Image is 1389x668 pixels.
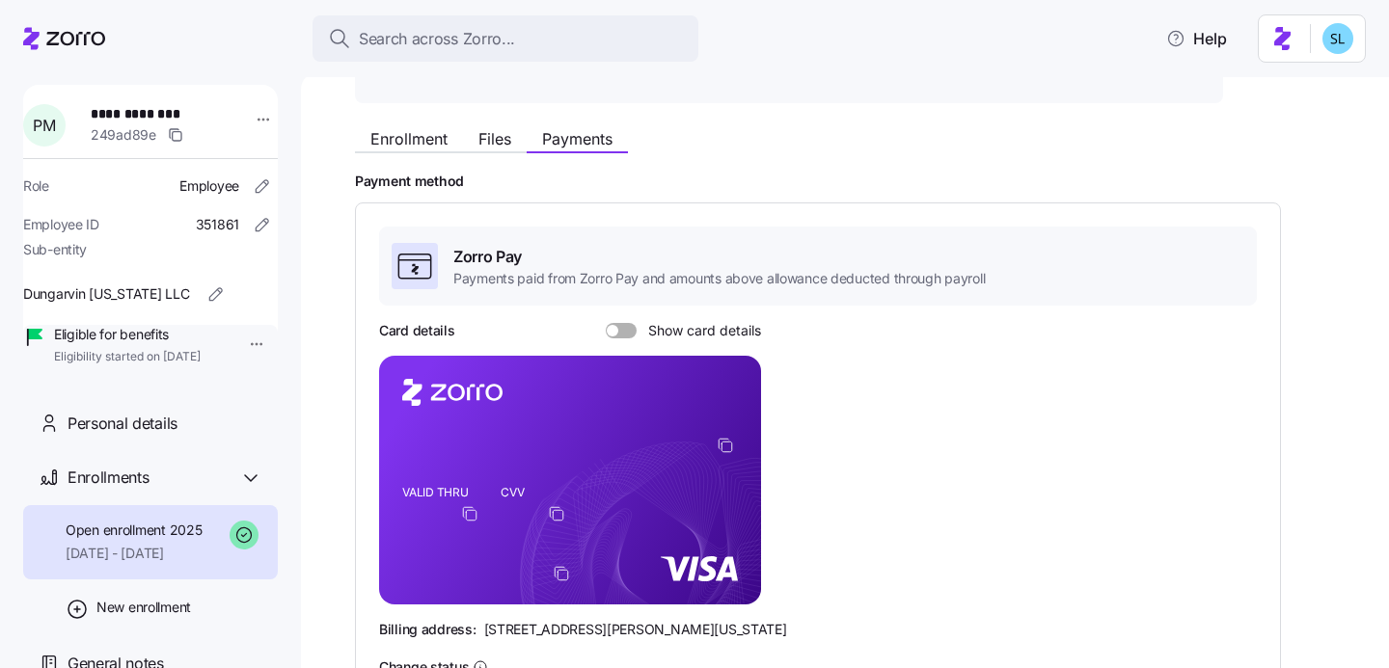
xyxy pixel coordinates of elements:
span: Show card details [637,323,761,338]
span: Employee ID [23,215,99,234]
span: Search across Zorro... [359,27,515,51]
h3: Card details [379,321,455,340]
span: Help [1166,27,1227,50]
span: Eligibility started on [DATE] [54,349,201,365]
tspan: VALID THRU [402,485,469,499]
span: Zorro Pay [453,245,985,269]
span: Open enrollment 2025 [66,521,202,540]
button: copy-to-clipboard [461,505,478,522]
span: Files [478,131,511,147]
span: Enrollments [68,466,149,490]
span: Payments [542,131,613,147]
span: Employee [179,176,239,196]
button: copy-to-clipboard [548,505,565,522]
span: Enrollment [370,131,448,147]
span: P M [33,118,55,133]
h2: Payment method [355,173,1362,191]
span: Payments paid from Zorro Pay and amounts above allowance deducted through payroll [453,269,985,288]
span: Eligible for benefits [54,325,201,344]
span: 249ad89e [91,125,156,145]
img: 7c620d928e46699fcfb78cede4daf1d1 [1322,23,1353,54]
span: 351861 [196,215,239,234]
span: [DATE] - [DATE] [66,544,202,563]
span: Sub-entity [23,240,87,259]
span: [STREET_ADDRESS][PERSON_NAME][US_STATE] [484,620,787,639]
tspan: CVV [501,485,525,499]
span: Dungarvin [US_STATE] LLC [23,284,189,304]
span: Personal details [68,412,177,436]
button: Help [1151,19,1242,58]
button: copy-to-clipboard [717,437,734,454]
button: copy-to-clipboard [553,565,570,582]
span: Role [23,176,49,196]
span: New enrollment [96,598,191,617]
span: Billing address: [379,620,477,639]
button: Search across Zorro... [313,15,698,62]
